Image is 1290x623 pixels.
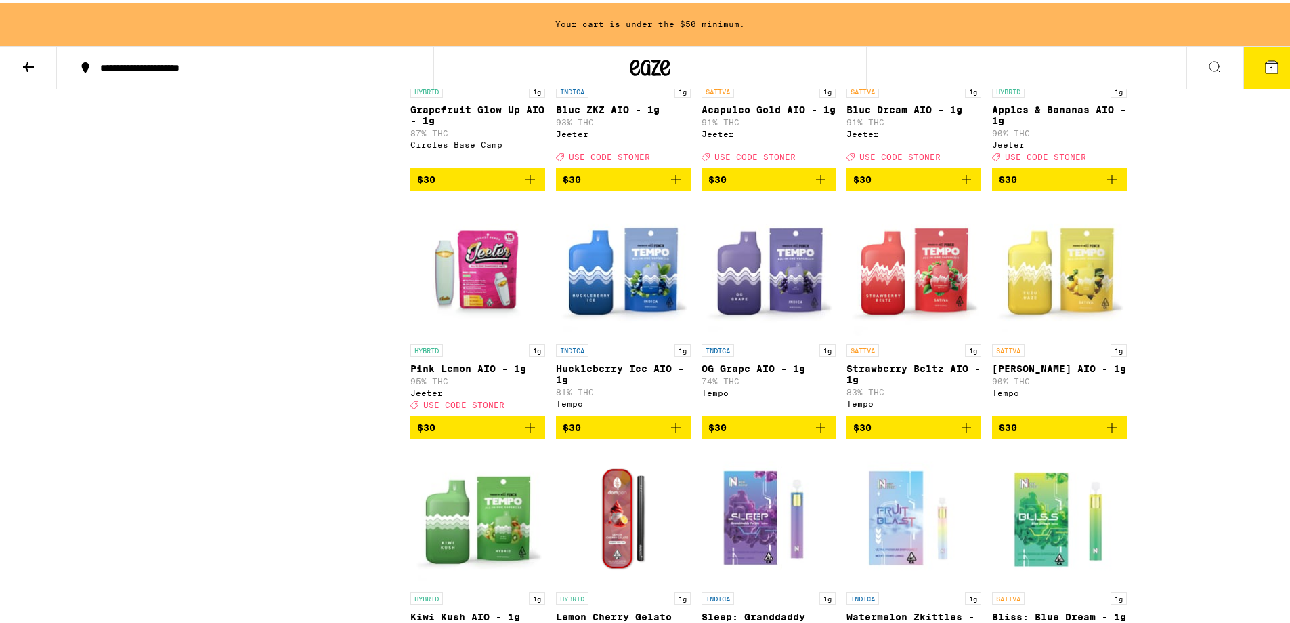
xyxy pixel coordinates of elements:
a: Open page for Pink Lemon AIO - 1g from Jeeter [410,199,545,414]
p: 83% THC [846,385,981,394]
img: New Norm - Bliss: Blue Dream - 1g [992,447,1127,583]
p: 1g [965,83,981,95]
p: Bliss: Blue Dream - 1g [992,609,1127,620]
div: Jeeter [556,127,691,136]
p: 90% THC [992,126,1127,135]
button: Add to bag [992,165,1127,188]
span: $30 [853,172,872,182]
p: 1g [965,590,981,602]
p: 81% THC [556,385,691,394]
p: Strawberry Beltz AIO - 1g [846,361,981,382]
p: 1g [819,590,836,602]
span: USE CODE STONER [423,398,504,407]
div: Circles Base Camp [410,138,545,146]
p: SATIVA [992,590,1025,602]
p: 1g [529,342,545,354]
div: Tempo [556,397,691,405]
a: Open page for Huckleberry Ice AIO - 1g from Tempo [556,199,691,414]
span: USE CODE STONER [1005,150,1086,159]
p: Kiwi Kush AIO - 1g [410,609,545,620]
span: USE CODE STONER [569,150,650,159]
span: $30 [853,420,872,430]
img: Tempo - Kiwi Kush AIO - 1g [410,447,545,583]
p: Huckleberry Ice AIO - 1g [556,361,691,382]
button: Add to bag [846,414,981,437]
p: HYBRID [410,83,443,95]
p: Acapulco Gold AIO - 1g [702,102,836,113]
span: Hi. Need any help? [8,9,98,20]
p: 1g [819,342,836,354]
p: INDICA [702,590,734,602]
p: 1g [1111,342,1127,354]
img: Tempo - Yuzu Haze AIO - 1g [992,199,1127,335]
p: Apples & Bananas AIO - 1g [992,102,1127,123]
p: OG Grape AIO - 1g [702,361,836,371]
span: $30 [708,420,727,430]
span: $30 [999,420,1017,430]
a: Open page for Strawberry Beltz AIO - 1g from Tempo [846,199,981,414]
button: Add to bag [556,414,691,437]
p: 95% THC [410,374,545,383]
p: 93% THC [556,115,691,124]
p: INDICA [556,342,588,354]
button: Add to bag [702,165,836,188]
span: 1 [1270,62,1274,70]
p: Pink Lemon AIO - 1g [410,361,545,371]
button: Add to bag [992,414,1127,437]
p: INDICA [846,590,879,602]
a: Open page for Yuzu Haze AIO - 1g from Tempo [992,199,1127,414]
p: 91% THC [846,115,981,124]
p: HYBRID [556,590,588,602]
p: 87% THC [410,126,545,135]
button: Add to bag [846,165,981,188]
span: $30 [708,172,727,182]
p: 1g [529,83,545,95]
p: 74% THC [702,374,836,383]
button: Add to bag [410,414,545,437]
p: 91% THC [702,115,836,124]
p: SATIVA [992,342,1025,354]
img: Tempo - OG Grape AIO - 1g [702,199,836,335]
p: SATIVA [846,83,879,95]
div: Jeeter [992,138,1127,146]
img: New Norm - Watermelon Zkittles - 1g [846,447,981,583]
p: 1g [965,342,981,354]
p: 90% THC [992,374,1127,383]
p: SATIVA [702,83,734,95]
img: Jeeter - Pink Lemon AIO - 1g [410,199,545,335]
p: 1g [674,590,691,602]
span: $30 [417,172,435,182]
div: Tempo [992,386,1127,395]
button: Add to bag [410,165,545,188]
div: Jeeter [410,386,545,395]
div: Jeeter [702,127,836,136]
p: INDICA [702,342,734,354]
span: USE CODE STONER [714,150,796,159]
p: INDICA [556,83,588,95]
span: $30 [563,172,581,182]
p: 1g [1111,83,1127,95]
a: Open page for OG Grape AIO - 1g from Tempo [702,199,836,414]
p: Blue ZKZ AIO - 1g [556,102,691,113]
p: 1g [529,590,545,602]
p: 1g [674,342,691,354]
span: $30 [999,172,1017,182]
div: Jeeter [846,127,981,136]
img: Dompen - Lemon Cherry Gelato AIO - 1g [556,447,691,583]
p: Grapefruit Glow Up AIO - 1g [410,102,545,123]
img: New Norm - Sleep: Granddaddy Purple - 1g [702,447,836,583]
p: 1g [819,83,836,95]
div: Tempo [702,386,836,395]
p: HYBRID [410,342,443,354]
p: HYBRID [410,590,443,602]
p: 1g [674,83,691,95]
p: SATIVA [846,342,879,354]
button: Add to bag [702,414,836,437]
p: Blue Dream AIO - 1g [846,102,981,113]
span: USE CODE STONER [859,150,941,159]
span: $30 [417,420,435,430]
button: Add to bag [556,165,691,188]
img: Tempo - Strawberry Beltz AIO - 1g [846,199,981,335]
span: $30 [563,420,581,430]
p: HYBRID [992,83,1025,95]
